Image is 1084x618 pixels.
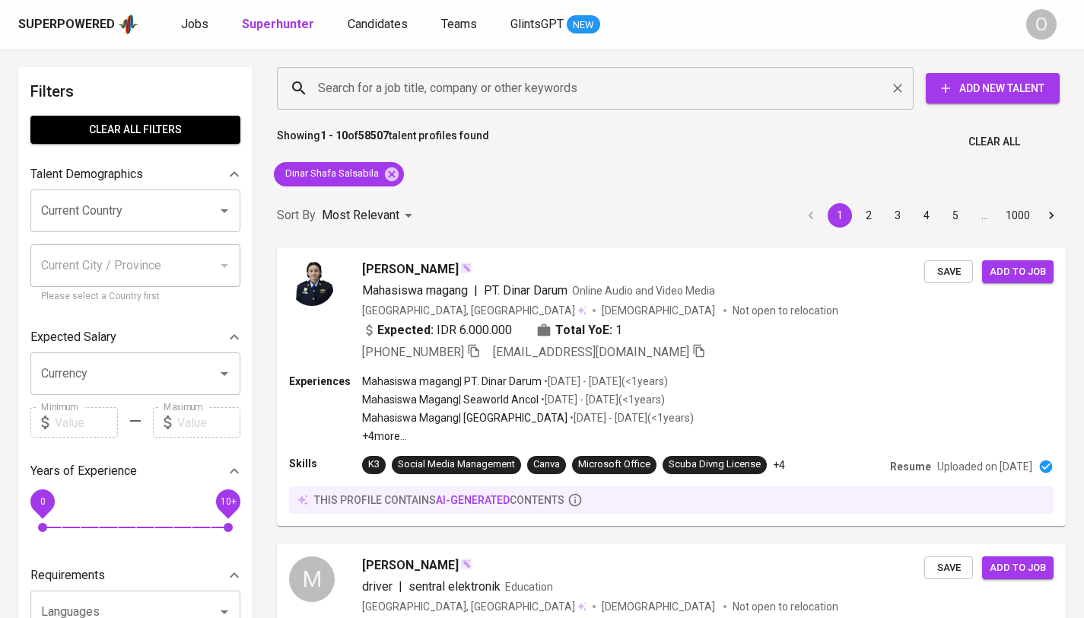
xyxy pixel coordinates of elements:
[289,456,362,471] p: Skills
[968,132,1020,151] span: Clear All
[962,128,1026,156] button: Clear All
[362,579,393,594] span: driver
[362,556,459,575] span: [PERSON_NAME]
[990,263,1046,281] span: Add to job
[602,599,717,614] span: [DEMOGRAPHIC_DATA]
[277,248,1066,526] a: [PERSON_NAME]Mahasiswa magang|PT. Dinar DarumOnline Audio and Video Media[GEOGRAPHIC_DATA], [GEOG...
[181,17,208,31] span: Jobs
[30,79,240,104] h6: Filters
[567,18,600,33] span: NEW
[887,78,908,99] button: Clear
[362,374,542,389] p: Mahasiswa magang | PT. Dinar Darum
[1026,9,1057,40] div: O
[242,15,317,34] a: Superhunter
[40,496,45,507] span: 0
[943,203,968,228] button: Go to page 5
[289,556,335,602] div: M
[615,321,622,339] span: 1
[926,73,1060,104] button: Add New Talent
[885,203,910,228] button: Go to page 3
[362,345,464,359] span: [PHONE_NUMBER]
[539,392,665,407] p: • [DATE] - [DATE] ( <1 years )
[474,282,478,300] span: |
[932,263,965,281] span: Save
[118,13,138,36] img: app logo
[510,15,600,34] a: GlintsGPT NEW
[214,200,235,221] button: Open
[505,581,553,593] span: Education
[460,558,472,570] img: magic_wand.svg
[567,410,694,425] p: • [DATE] - [DATE] ( <1 years )
[214,363,235,384] button: Open
[30,566,105,585] p: Requirements
[41,289,230,304] p: Please select a Country first
[542,374,668,389] p: • [DATE] - [DATE] ( <1 years )
[484,283,567,298] span: PT. Dinar Darum
[362,392,539,407] p: Mahasiswa Magang | Seaworld Ancol
[181,15,211,34] a: Jobs
[30,159,240,190] div: Talent Demographics
[322,206,399,225] p: Most Relevant
[828,203,852,228] button: page 1
[177,407,240,438] input: Value
[890,459,931,474] p: Resume
[441,17,477,31] span: Teams
[555,321,612,339] b: Total YoE:
[30,456,240,486] div: Years of Experience
[362,260,459,279] span: [PERSON_NAME]
[938,79,1047,98] span: Add New Talent
[408,579,501,594] span: sentral elektronik
[277,128,489,156] p: Showing of talent profiles found
[857,203,881,228] button: Go to page 2
[362,303,587,318] div: [GEOGRAPHIC_DATA], [GEOGRAPHIC_DATA]
[533,457,560,472] div: Canva
[773,457,785,473] p: +4
[990,559,1046,577] span: Add to job
[30,116,240,144] button: Clear All filters
[43,120,228,139] span: Clear All filters
[733,599,838,614] p: Not open to relocation
[30,165,143,183] p: Talent Demographics
[18,16,115,33] div: Superpowered
[982,556,1054,580] button: Add to job
[30,462,137,480] p: Years of Experience
[937,459,1032,474] p: Uploaded on [DATE]
[377,321,434,339] b: Expected:
[358,129,389,142] b: 58507
[924,260,973,284] button: Save
[368,457,380,472] div: K3
[322,202,418,230] div: Most Relevant
[30,322,240,352] div: Expected Salary
[932,559,965,577] span: Save
[348,15,411,34] a: Candidates
[796,203,1066,228] nav: pagination navigation
[274,162,404,186] div: Dinar Shafa Salsabila
[362,283,468,298] span: Mahasiswa magang
[669,457,761,472] div: Scuba Divng License
[572,285,715,297] span: Online Audio and Video Media
[602,303,717,318] span: [DEMOGRAPHIC_DATA]
[914,203,939,228] button: Go to page 4
[398,457,515,472] div: Social Media Management
[1039,203,1063,228] button: Go to next page
[348,17,408,31] span: Candidates
[733,303,838,318] p: Not open to relocation
[1001,203,1035,228] button: Go to page 1000
[441,15,480,34] a: Teams
[982,260,1054,284] button: Add to job
[220,496,236,507] span: 10+
[362,599,587,614] div: [GEOGRAPHIC_DATA], [GEOGRAPHIC_DATA]
[362,428,694,444] p: +4 more ...
[362,410,567,425] p: Mahasiswa Magang | [GEOGRAPHIC_DATA]
[493,345,689,359] span: [EMAIL_ADDRESS][DOMAIN_NAME]
[30,560,240,591] div: Requirements
[18,13,138,36] a: Superpoweredapp logo
[274,167,388,181] span: Dinar Shafa Salsabila
[578,457,650,472] div: Microsoft Office
[289,374,362,389] p: Experiences
[55,407,118,438] input: Value
[510,17,564,31] span: GlintsGPT
[289,260,335,306] img: 347acc552a538900362531dd5dd8b320.png
[277,206,316,225] p: Sort By
[436,494,510,506] span: AI-generated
